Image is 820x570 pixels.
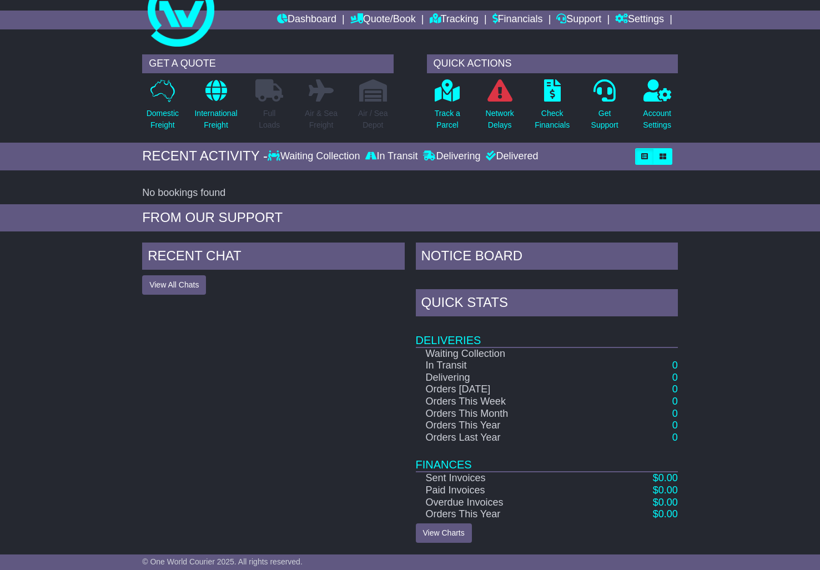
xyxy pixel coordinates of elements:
a: CheckFinancials [534,79,570,137]
p: International Freight [194,108,237,131]
p: Track a Parcel [435,108,460,131]
td: Orders Last Year [416,432,606,444]
a: $0.00 [653,497,678,508]
div: No bookings found [142,187,678,199]
span: 0.00 [658,472,678,483]
a: $0.00 [653,472,678,483]
span: 0.00 [658,497,678,508]
a: 0 [672,420,678,431]
a: Settings [615,11,664,29]
p: Account Settings [643,108,671,131]
div: RECENT CHAT [142,243,404,273]
p: Full Loads [255,108,283,131]
div: Quick Stats [416,289,678,319]
td: In Transit [416,360,606,372]
a: Track aParcel [434,79,461,137]
div: In Transit [363,150,420,163]
a: Support [556,11,601,29]
td: Delivering [416,372,606,384]
a: DomesticFreight [146,79,179,137]
a: Dashboard [277,11,336,29]
div: Delivered [483,150,538,163]
p: Network Delays [486,108,514,131]
a: 0 [672,408,678,419]
p: Get Support [591,108,618,131]
span: 0.00 [658,508,678,519]
td: Deliveries [416,319,678,347]
a: 0 [672,432,678,443]
td: Orders This Month [416,408,606,420]
a: 0 [672,372,678,383]
p: Check Financials [535,108,570,131]
a: 0 [672,396,678,407]
span: © One World Courier 2025. All rights reserved. [142,557,303,566]
span: 0.00 [658,485,678,496]
div: FROM OUR SUPPORT [142,210,678,226]
button: View All Chats [142,275,206,295]
div: RECENT ACTIVITY - [142,148,268,164]
a: $0.00 [653,485,678,496]
td: Orders This Year [416,508,606,521]
a: Financials [492,11,543,29]
a: Tracking [430,11,479,29]
a: NetworkDelays [485,79,515,137]
td: Paid Invoices [416,485,606,497]
td: Sent Invoices [416,472,606,485]
td: Waiting Collection [416,347,606,360]
a: AccountSettings [642,79,672,137]
a: View Charts [416,523,472,543]
td: Overdue Invoices [416,497,606,509]
a: Quote/Book [350,11,416,29]
div: NOTICE BOARD [416,243,678,273]
p: Domestic Freight [147,108,179,131]
a: $0.00 [653,508,678,519]
td: Orders [DATE] [416,384,606,396]
a: 0 [672,360,678,371]
td: Orders This Year [416,420,606,432]
div: QUICK ACTIONS [427,54,678,73]
div: Delivering [420,150,483,163]
p: Air / Sea Depot [358,108,388,131]
td: Finances [416,443,678,472]
div: Waiting Collection [268,150,363,163]
td: Orders This Week [416,396,606,408]
a: InternationalFreight [194,79,238,137]
a: 0 [672,384,678,395]
a: GetSupport [591,79,619,137]
p: Air & Sea Freight [305,108,338,131]
div: GET A QUOTE [142,54,393,73]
